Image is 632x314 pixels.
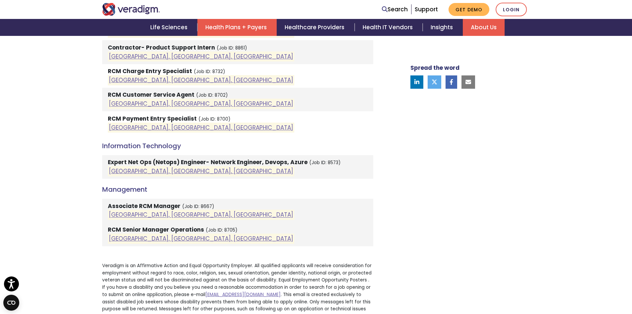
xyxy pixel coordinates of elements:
[109,52,293,60] a: [GEOGRAPHIC_DATA], [GEOGRAPHIC_DATA], [GEOGRAPHIC_DATA]
[108,115,197,123] strong: RCM Payment Entry Specialist
[410,64,459,72] strong: Spread the word
[463,19,505,36] a: About Us
[198,116,231,122] small: (Job ID: 8700)
[102,3,160,16] img: Veradigm logo
[355,19,423,36] a: Health IT Vendors
[108,67,192,75] strong: RCM Charge Entry Specialist
[382,5,408,14] a: Search
[109,235,293,243] a: [GEOGRAPHIC_DATA], [GEOGRAPHIC_DATA], [GEOGRAPHIC_DATA]
[423,19,463,36] a: Insights
[182,203,214,210] small: (Job ID: 8667)
[102,185,373,193] h4: Management
[108,226,204,234] strong: RCM Senior Manager Operations
[109,167,293,175] a: [GEOGRAPHIC_DATA], [GEOGRAPHIC_DATA], [GEOGRAPHIC_DATA]
[142,19,197,36] a: Life Sciences
[415,5,438,13] a: Support
[3,295,19,311] button: Open CMP widget
[109,76,293,84] a: [GEOGRAPHIC_DATA], [GEOGRAPHIC_DATA], [GEOGRAPHIC_DATA]
[217,45,247,51] small: (Job ID: 8861)
[108,202,180,210] strong: Associate RCM Manager
[194,68,225,75] small: (Job ID: 8732)
[109,29,293,37] a: [GEOGRAPHIC_DATA], [GEOGRAPHIC_DATA], [GEOGRAPHIC_DATA]
[102,142,373,150] h4: Information Technology
[206,227,238,233] small: (Job ID: 8705)
[496,3,527,16] a: Login
[108,44,215,52] strong: Contractor- Product Support Intern
[109,100,293,108] a: [GEOGRAPHIC_DATA], [GEOGRAPHIC_DATA], [GEOGRAPHIC_DATA]
[205,291,281,298] a: [EMAIL_ADDRESS][DOMAIN_NAME]
[309,159,341,166] small: (Job ID: 8573)
[449,3,489,16] a: Get Demo
[108,158,308,166] strong: Expert Net Ops (Netops) Engineer- Network Engineer, Devops, Azure
[108,91,194,99] strong: RCM Customer Service Agent
[109,211,293,219] a: [GEOGRAPHIC_DATA], [GEOGRAPHIC_DATA], [GEOGRAPHIC_DATA]
[197,19,277,36] a: Health Plans + Payers
[109,124,293,132] a: [GEOGRAPHIC_DATA], [GEOGRAPHIC_DATA], [GEOGRAPHIC_DATA]
[277,19,354,36] a: Healthcare Providers
[196,92,228,98] small: (Job ID: 8702)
